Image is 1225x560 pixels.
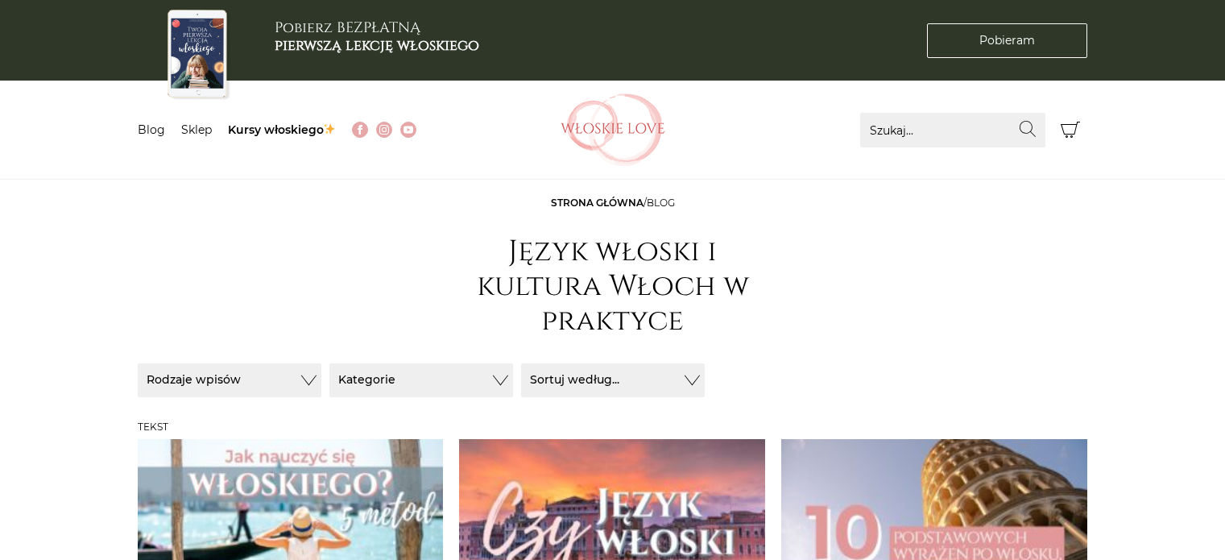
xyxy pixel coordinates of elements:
button: Sortuj według... [521,363,705,397]
input: Szukaj... [860,113,1045,147]
h3: Tekst [138,421,1088,433]
button: Kategorie [329,363,513,397]
img: ✨ [324,123,335,135]
span: / [551,197,675,209]
img: Włoskielove [561,93,665,166]
a: Sklep [181,122,212,137]
h1: Język włoski i kultura Włoch w praktyce [452,234,774,339]
a: Blog [138,122,165,137]
h3: Pobierz BEZPŁATNĄ [275,19,479,54]
button: Koszyk [1053,113,1088,147]
a: Pobieram [927,23,1087,58]
button: Rodzaje wpisów [138,363,321,397]
span: Pobieram [979,32,1035,49]
b: pierwszą lekcję włoskiego [275,35,479,56]
a: Kursy włoskiego [228,122,337,137]
a: Strona główna [551,197,644,209]
span: Blog [647,197,675,209]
